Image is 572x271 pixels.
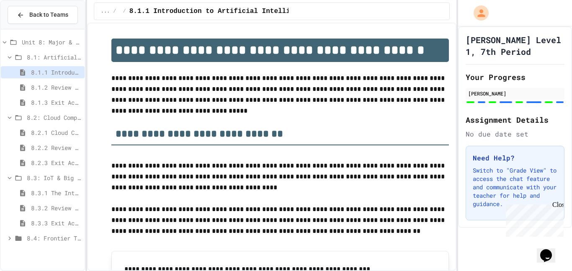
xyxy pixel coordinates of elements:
div: [PERSON_NAME] [468,90,562,97]
span: 8.1.1 Introduction to Artificial Intelligence [31,68,81,77]
span: 8.2.2 Review - Cloud Computing [31,143,81,152]
span: 8.4: Frontier Tech Spotlight [27,234,81,243]
div: Chat with us now!Close [3,3,58,53]
span: 8.1.2 Review - Introduction to Artificial Intelligence [31,83,81,92]
span: / [123,8,126,15]
h3: Need Help? [473,153,557,163]
span: Back to Teams [29,10,68,19]
span: 8.1: Artificial Intelligence Basics [27,53,81,62]
span: 8.2.3 Exit Activity - Cloud Service Detective [31,158,81,167]
iframe: chat widget [502,201,564,237]
span: 8.1.3 Exit Activity - AI Detective [31,98,81,107]
h1: [PERSON_NAME] Level 1, 7th Period [466,34,564,57]
span: Unit 8: Major & Emerging Technologies [22,38,81,46]
span: ... [101,8,110,15]
span: 8.3: IoT & Big Data [27,173,81,182]
span: 8.2.1 Cloud Computing: Transforming the Digital World [31,128,81,137]
span: 8.3.3 Exit Activity - IoT Data Detective Challenge [31,219,81,227]
span: 8.3.1 The Internet of Things and Big Data: Our Connected Digital World [31,188,81,197]
span: 8.1.1 Introduction to Artificial Intelligence [129,6,310,16]
div: My Account [465,3,491,23]
p: Switch to "Grade View" to access the chat feature and communicate with your teacher for help and ... [473,166,557,208]
iframe: chat widget [537,237,564,263]
span: 8.2: Cloud Computing [27,113,81,122]
h2: Your Progress [466,71,564,83]
span: 8.3.2 Review - The Internet of Things and Big Data [31,204,81,212]
button: Back to Teams [8,6,78,24]
span: / [113,8,116,15]
div: No due date set [466,129,564,139]
h2: Assignment Details [466,114,564,126]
